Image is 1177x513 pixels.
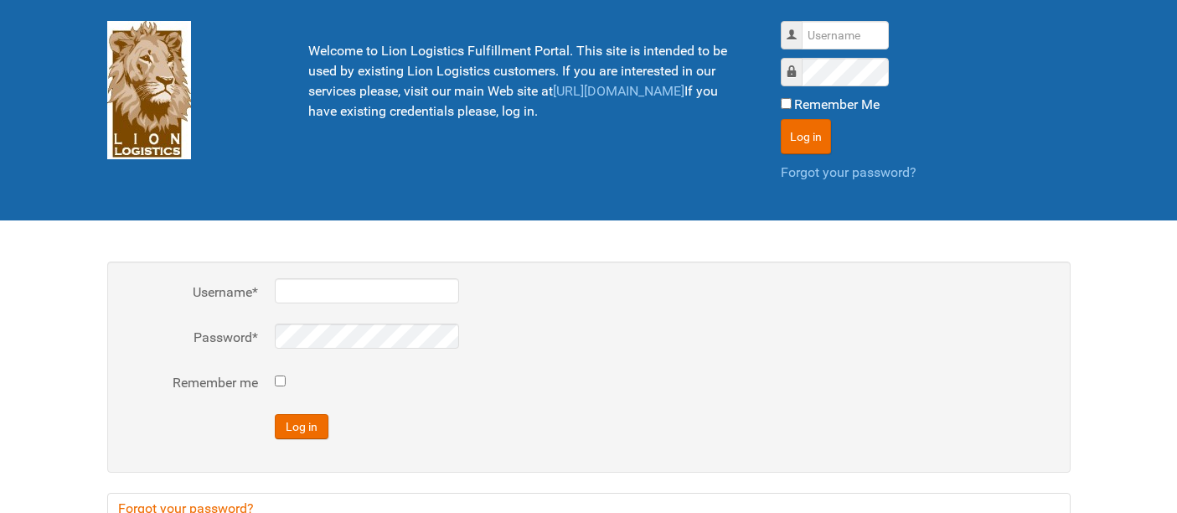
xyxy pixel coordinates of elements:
p: Welcome to Lion Logistics Fulfillment Portal. This site is intended to be used by existing Lion L... [308,41,739,122]
label: Username [798,26,798,27]
label: Username [124,282,258,303]
button: Log in [781,119,831,154]
a: [URL][DOMAIN_NAME] [553,83,684,99]
label: Remember Me [794,95,880,115]
input: Username [802,21,889,49]
label: Password [124,328,258,348]
button: Log in [275,414,328,439]
img: Lion Logistics [107,21,191,159]
a: Forgot your password? [781,164,916,180]
label: Remember me [124,373,258,393]
a: Lion Logistics [107,81,191,97]
label: Password [798,63,798,64]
